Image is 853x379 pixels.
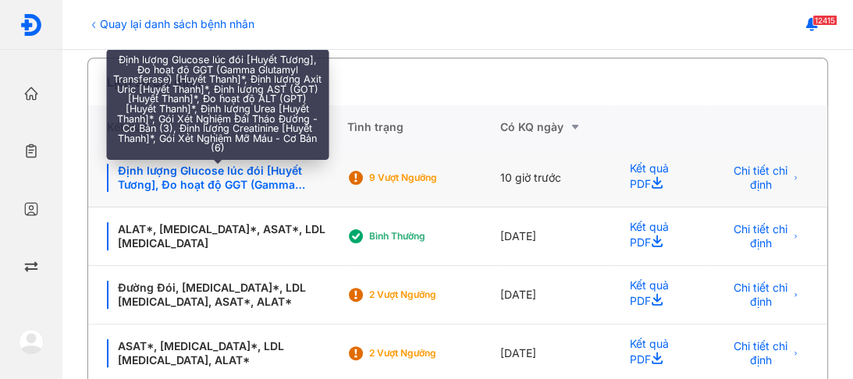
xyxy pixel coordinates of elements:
[20,13,43,37] img: logo
[368,172,493,184] div: 9 Vượt ngưỡng
[499,207,610,266] div: [DATE]
[499,118,610,136] div: Có KQ ngày
[107,73,201,91] div: Lịch sử chỉ định
[107,339,328,367] div: ASAT*, [MEDICAL_DATA]*, LDL [MEDICAL_DATA], ALAT*
[499,266,610,324] div: [DATE]
[723,224,809,249] button: Chi tiết chỉ định
[732,281,789,309] span: Chi tiết chỉ định
[368,289,493,301] div: 2 Vượt ngưỡng
[107,281,328,309] div: Đường Đói, [MEDICAL_DATA]*, LDL [MEDICAL_DATA], ASAT*, ALAT*
[368,230,493,243] div: Bình thường
[347,105,499,149] div: Tình trạng
[723,282,809,307] button: Chi tiết chỉ định
[610,266,704,324] div: Kết quả PDF
[723,165,809,190] button: Chi tiết chỉ định
[88,105,347,149] div: Kết quả
[19,329,44,354] img: logo
[368,347,493,360] div: 2 Vượt ngưỡng
[87,16,254,32] div: Quay lại danh sách bệnh nhân
[107,164,328,192] div: Định lượng Glucose lúc đói [Huyết Tương], Đo hoạt độ GGT (Gamma Glutamyl Transferase) [Huyết Than...
[499,149,610,207] div: 10 giờ trước
[107,222,328,250] div: ALAT*, [MEDICAL_DATA]*, ASAT*, LDL [MEDICAL_DATA]
[723,341,809,366] button: Chi tiết chỉ định
[610,207,704,266] div: Kết quả PDF
[732,164,789,192] span: Chi tiết chỉ định
[732,339,789,367] span: Chi tiết chỉ định
[732,222,789,250] span: Chi tiết chỉ định
[812,15,837,26] span: 12415
[610,149,704,207] div: Kết quả PDF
